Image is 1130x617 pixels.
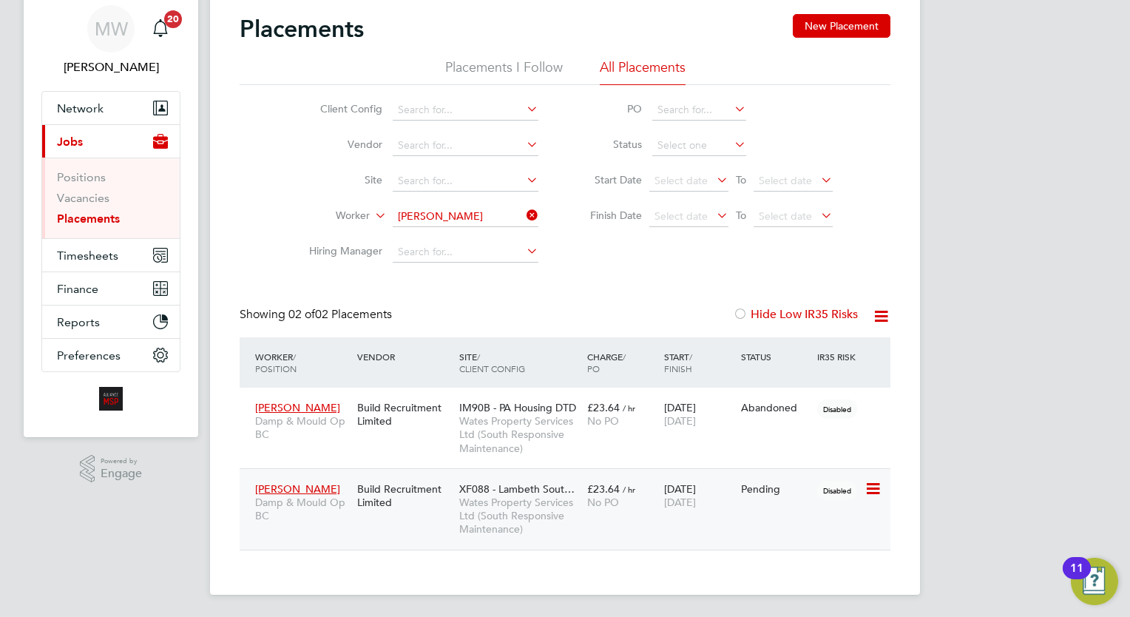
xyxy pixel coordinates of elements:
span: Network [57,101,104,115]
span: Disabled [817,399,857,419]
a: Vacancies [57,191,109,205]
span: Select date [759,174,812,187]
span: No PO [587,496,619,509]
span: MW [95,19,128,38]
span: Timesheets [57,249,118,263]
span: Powered by [101,455,142,468]
span: Wates Property Services Ltd (South Responsive Maintenance) [459,414,580,455]
button: Jobs [42,125,180,158]
div: Charge [583,343,660,382]
label: PO [575,102,642,115]
label: Finish Date [575,209,642,222]
span: Select date [759,209,812,223]
li: All Placements [600,58,686,85]
span: 20 [164,10,182,28]
div: Abandoned [741,401,811,414]
button: Finance [42,272,180,305]
span: / Position [255,351,297,374]
img: alliancemsp-logo-retina.png [99,387,123,411]
label: Start Date [575,173,642,186]
span: [DATE] [664,414,696,428]
span: Select date [654,174,708,187]
button: Preferences [42,339,180,371]
span: / hr [623,402,635,414]
label: Status [575,138,642,151]
span: To [731,170,751,189]
li: Placements I Follow [445,58,563,85]
div: Vendor [353,343,456,370]
h2: Placements [240,14,364,44]
span: Select date [654,209,708,223]
a: Placements [57,212,120,226]
span: XF088 - Lambeth Sout… [459,482,575,496]
label: Vendor [297,138,382,151]
label: Hiring Manager [297,244,382,257]
a: [PERSON_NAME]Damp & Mould Op BCBuild Recruitment LimitedIM90B - PA Housing DTDWates Property Serv... [251,393,890,405]
span: To [731,206,751,225]
label: Client Config [297,102,382,115]
button: Network [42,92,180,124]
span: Damp & Mould Op BC [255,414,350,441]
span: Finance [57,282,98,296]
input: Search for... [393,135,538,156]
div: Site [456,343,583,382]
div: Pending [741,482,811,496]
a: MW[PERSON_NAME] [41,5,180,76]
button: Open Resource Center, 11 new notifications [1071,558,1118,605]
a: Go to home page [41,387,180,411]
div: IR35 Risk [813,343,865,370]
input: Search for... [393,100,538,121]
span: Megan Westlotorn [41,58,180,76]
input: Select one [652,135,746,156]
span: IM90B - PA Housing DTD [459,401,576,414]
span: Damp & Mould Op BC [255,496,350,522]
span: / hr [623,484,635,495]
div: 11 [1070,568,1083,587]
div: Worker [251,343,353,382]
span: No PO [587,414,619,428]
label: Hide Low IR35 Risks [733,307,858,322]
span: Reports [57,315,100,329]
span: £23.64 [587,482,620,496]
label: Worker [285,209,370,223]
span: / Finish [664,351,692,374]
span: Wates Property Services Ltd (South Responsive Maintenance) [459,496,580,536]
span: £23.64 [587,401,620,414]
button: Timesheets [42,239,180,272]
span: Jobs [57,135,83,149]
span: 02 Placements [288,307,392,322]
div: Status [737,343,814,370]
input: Search for... [393,206,538,227]
span: [PERSON_NAME] [255,401,340,414]
span: / PO [587,351,626,374]
span: Disabled [817,481,857,500]
span: 02 of [288,307,315,322]
label: Site [297,173,382,186]
div: Build Recruitment Limited [353,475,456,516]
span: Engage [101,468,142,480]
div: Showing [240,307,395,323]
button: Reports [42,306,180,338]
button: New Placement [793,14,890,38]
div: Start [660,343,737,382]
input: Search for... [652,100,746,121]
a: Positions [57,170,106,184]
span: [DATE] [664,496,696,509]
a: 20 [146,5,175,53]
a: Powered byEngage [80,455,143,483]
input: Search for... [393,171,538,192]
a: [PERSON_NAME]Damp & Mould Op BCBuild Recruitment LimitedXF088 - Lambeth Sout…Wates Property Servi... [251,474,890,487]
div: [DATE] [660,475,737,516]
div: Jobs [42,158,180,238]
span: [PERSON_NAME] [255,482,340,496]
span: / Client Config [459,351,525,374]
span: Preferences [57,348,121,363]
div: Build Recruitment Limited [353,394,456,435]
div: [DATE] [660,394,737,435]
input: Search for... [393,242,538,263]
